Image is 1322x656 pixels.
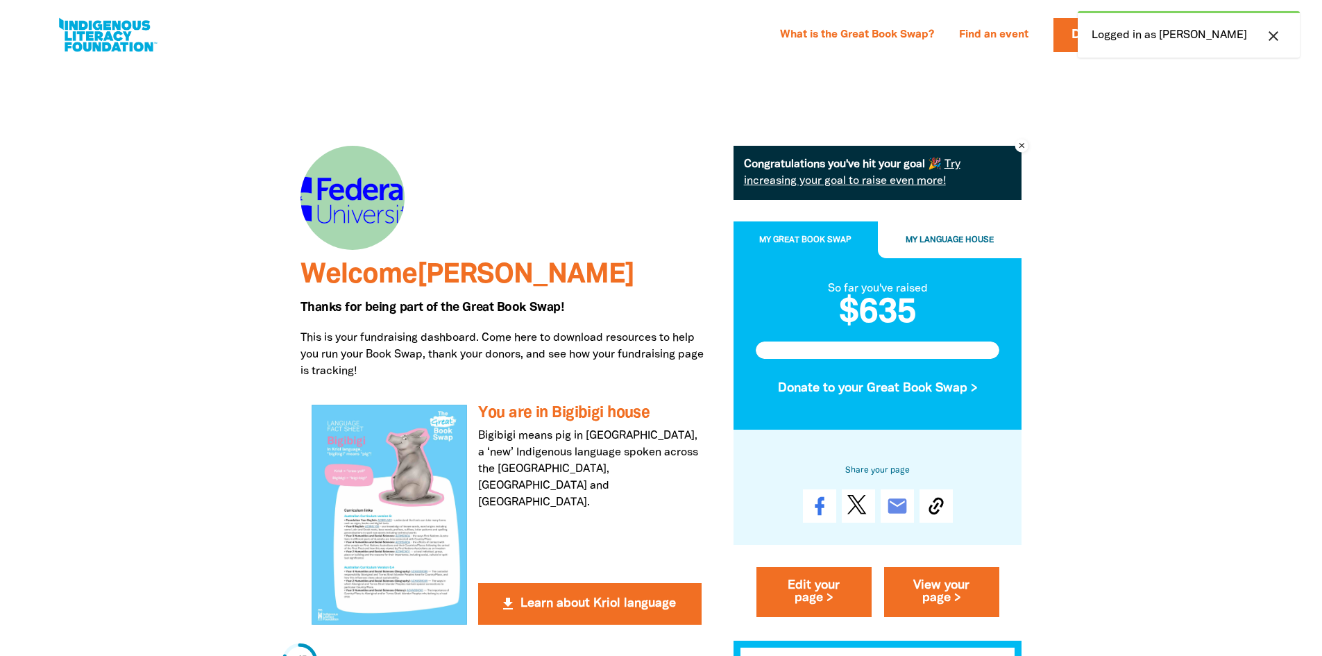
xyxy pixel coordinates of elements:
a: Edit your page > [756,567,872,617]
a: Donate [1053,18,1141,52]
a: Share [803,489,836,523]
span: Thanks for being part of the Great Book Swap! [300,302,564,313]
span: My Great Book Swap [759,236,851,244]
button: close [1015,139,1028,152]
a: Try increasing your goal to raise even more! [744,160,960,186]
div: So far you've raised [756,280,1000,297]
i: get_app [500,596,516,612]
a: Post [842,489,875,523]
button: get_app Learn about Kriol language [478,583,701,625]
button: My Language House [878,221,1022,259]
button: Copy Link [920,489,953,523]
i: email [886,495,908,517]
h3: You are in Bigibigi house [478,405,701,422]
button: Donate to your Great Book Swap > [756,370,1000,407]
div: Logged in as [PERSON_NAME] [1078,11,1300,58]
h2: $635 [756,297,1000,330]
img: You are in Bigibigi house [312,405,468,624]
strong: Congratulations you've hit your goal 🎉 [744,160,942,169]
p: This is your fundraising dashboard. Come here to download resources to help you run your Book Swa... [300,330,713,380]
a: View your page > [884,567,999,617]
a: Find an event [951,24,1037,47]
span: Welcome [PERSON_NAME] [300,262,634,288]
a: What is the Great Book Swap? [772,24,942,47]
span: My Language House [906,236,994,244]
button: My Great Book Swap [734,221,878,259]
i: close [1017,139,1026,152]
h6: Share your page [756,463,1000,478]
a: email [881,489,914,523]
button: close [1261,27,1286,45]
i: close [1265,28,1282,44]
